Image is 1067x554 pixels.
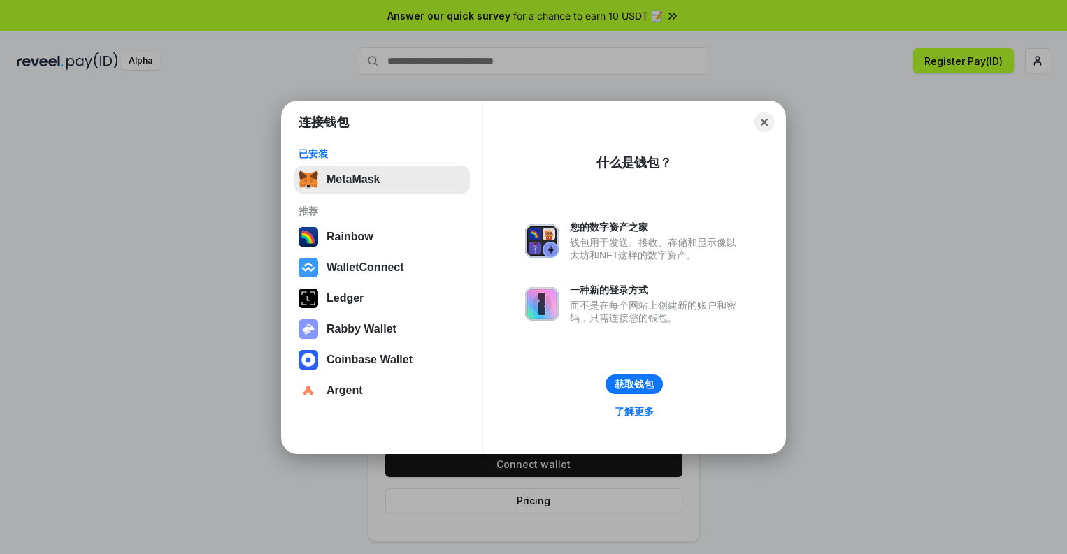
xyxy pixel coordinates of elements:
img: svg+xml,%3Csvg%20xmlns%3D%22http%3A%2F%2Fwww.w3.org%2F2000%2Fsvg%22%20fill%3D%22none%22%20viewBox... [525,287,559,321]
div: WalletConnect [327,261,404,274]
div: 推荐 [299,205,466,217]
img: svg+xml,%3Csvg%20xmlns%3D%22http%3A%2F%2Fwww.w3.org%2F2000%2Fsvg%22%20fill%3D%22none%22%20viewBox... [525,224,559,258]
div: 而不是在每个网站上创建新的账户和密码，只需连接您的钱包。 [570,299,743,324]
img: svg+xml,%3Csvg%20fill%3D%22none%22%20height%3D%2233%22%20viewBox%3D%220%200%2035%2033%22%20width%... [299,170,318,189]
img: svg+xml,%3Csvg%20xmlns%3D%22http%3A%2F%2Fwww.w3.org%2F2000%2Fsvg%22%20fill%3D%22none%22%20viewBox... [299,319,318,339]
img: svg+xml,%3Csvg%20width%3D%22120%22%20height%3D%22120%22%20viewBox%3D%220%200%20120%20120%22%20fil... [299,227,318,247]
div: 钱包用于发送、接收、存储和显示像以太坊和NFT这样的数字资产。 [570,236,743,261]
div: 什么是钱包？ [596,154,672,171]
button: Ledger [294,284,470,312]
div: Rainbow [327,231,373,243]
h1: 连接钱包 [299,114,349,131]
button: 获取钱包 [606,374,663,394]
div: Ledger [327,292,364,305]
button: Close [754,112,774,132]
div: Coinbase Wallet [327,353,413,366]
button: Rabby Wallet [294,315,470,343]
img: svg+xml,%3Csvg%20width%3D%2228%22%20height%3D%2228%22%20viewBox%3D%220%200%2028%2028%22%20fill%3D... [299,381,318,400]
button: MetaMask [294,166,470,194]
div: Rabby Wallet [327,323,396,335]
img: svg+xml,%3Csvg%20width%3D%2228%22%20height%3D%2228%22%20viewBox%3D%220%200%2028%2028%22%20fill%3D... [299,350,318,370]
img: svg+xml,%3Csvg%20width%3D%2228%22%20height%3D%2228%22%20viewBox%3D%220%200%2028%2028%22%20fill%3D... [299,258,318,277]
button: Rainbow [294,223,470,251]
img: svg+xml,%3Csvg%20xmlns%3D%22http%3A%2F%2Fwww.w3.org%2F2000%2Fsvg%22%20width%3D%2228%22%20height%3... [299,289,318,308]
div: 获取钱包 [615,378,654,391]
div: MetaMask [327,173,380,186]
a: 了解更多 [606,402,662,421]
button: Argent [294,377,470,404]
div: 您的数字资产之家 [570,221,743,233]
div: 已安装 [299,147,466,160]
div: Argent [327,384,363,397]
div: 了解更多 [615,405,654,418]
div: 一种新的登录方式 [570,284,743,296]
button: Coinbase Wallet [294,346,470,374]
button: WalletConnect [294,254,470,282]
